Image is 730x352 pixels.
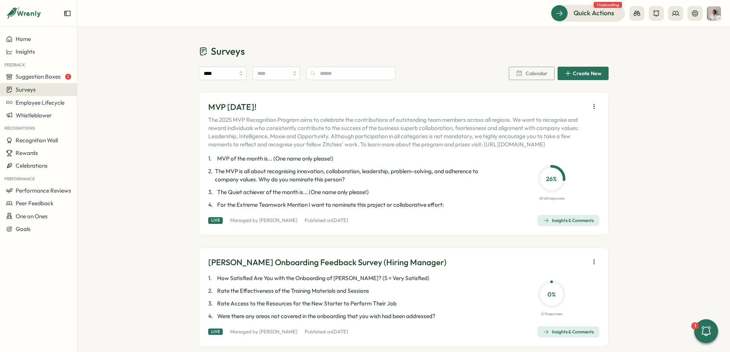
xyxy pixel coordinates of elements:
[16,112,52,119] span: Whistleblower
[305,329,348,335] p: Published on
[16,99,64,106] span: Employee Lifecycle
[217,155,333,163] span: MVP of the month is... (One name only please!)
[208,287,216,295] span: 2 .
[217,201,444,209] span: For the Extreme Teamwork Mention I want to nominate this project or collaborative effort:
[16,162,48,169] span: Celebrations
[259,329,297,334] a: [PERSON_NAME]
[594,2,622,8] span: 1 task waiting
[539,196,564,202] p: 18 / 68 responses
[16,187,71,194] span: Performance Reviews
[16,213,48,220] span: One on Ones
[537,326,599,337] button: Insights & Comments
[707,6,721,20] img: Alejandra Catania
[543,329,594,335] div: Insights & Comments
[540,174,563,184] p: 26 %
[208,299,216,308] span: 3 .
[208,274,216,282] span: 1 .
[332,329,348,334] span: [DATE]
[305,217,348,224] p: Published on
[16,73,61,80] span: Suggestion Boxes
[230,329,297,335] p: Managed by
[211,45,245,58] span: Surveys
[215,167,495,184] span: The MVP is all about recognising innovation, collaboration, leadership, problem-solving, and adhe...
[208,329,223,335] div: Live
[691,322,699,330] div: 1
[16,149,38,156] span: Rewards
[208,217,223,223] div: Live
[16,35,31,42] span: Home
[208,167,213,184] span: 2 .
[65,74,71,80] span: 1
[208,312,216,320] span: 4 .
[526,71,547,76] span: Calendar
[543,218,594,223] div: Insights & Comments
[217,274,429,282] span: How Satisfied Are You with the Onboarding of [PERSON_NAME]? (5 = Very Satisfied)
[574,8,614,18] span: Quick Actions
[573,71,602,76] span: Create New
[16,137,58,144] span: Recognition Wall
[208,188,216,196] span: 3 .
[509,67,555,80] button: Calendar
[217,312,435,320] span: Were there any areas not covered in the onboarding that you wish had been addressed?
[208,101,586,113] p: MVP [DATE]!
[208,155,216,163] span: 1 .
[259,217,297,223] a: [PERSON_NAME]
[230,217,297,224] p: Managed by
[558,67,609,80] button: Create New
[64,10,71,17] button: Expand sidebar
[217,299,397,308] span: Rate Access to the Resources for the New Starter to Perform Their Job
[694,319,718,343] button: 1
[208,257,447,268] p: [PERSON_NAME] Onboarding Feedback Survey (Hiring Manager)
[332,217,348,223] span: [DATE]
[208,201,216,209] span: 4 .
[217,287,369,295] span: Rate the Effectiveness of the Training Materials and Sessions
[551,5,625,21] button: Quick Actions
[16,48,35,55] span: Insights
[540,290,563,299] p: 0 %
[217,188,369,196] span: The Quiet achiever of the month is... (One name only please!)
[16,225,31,232] span: Goals
[537,215,599,226] button: Insights & Comments
[541,311,562,317] p: 0 / 1 responses
[16,86,36,93] span: Surveys
[208,116,586,149] p: The 2025 MVP Recognition Program aims to celebrate the contributions of outstanding team members ...
[16,200,54,207] span: Peer Feedback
